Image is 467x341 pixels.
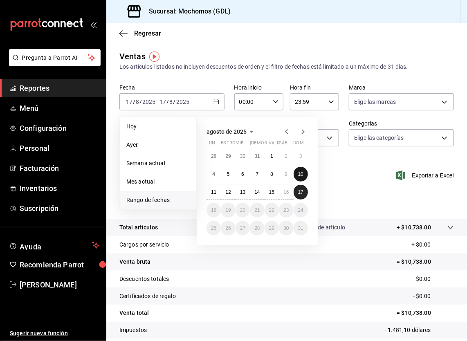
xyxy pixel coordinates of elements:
button: agosto de 2025 [207,127,256,137]
button: Regresar [119,29,161,37]
p: - $0.00 [413,275,454,283]
p: Cargos por servicio [119,240,169,249]
abbr: 2 de agosto de 2025 [285,153,287,159]
p: Certificados de regalo [119,292,176,301]
abbr: 1 de agosto de 2025 [270,153,273,159]
font: Personal [20,144,49,153]
button: 12 de agosto de 2025 [221,185,235,200]
span: Pregunta a Parrot AI [22,54,88,62]
button: 26 de agosto de 2025 [221,221,235,236]
abbr: 24 de agosto de 2025 [298,207,303,213]
span: Ayuda [20,240,89,250]
button: 9 de agosto de 2025 [279,167,293,182]
button: 31 de agosto de 2025 [294,221,308,236]
button: 7 de agosto de 2025 [250,167,264,182]
font: Exportar a Excel [412,172,454,179]
button: 2 de agosto de 2025 [279,149,293,164]
span: Elige las categorías [354,134,404,142]
abbr: sábado [279,140,287,149]
input: ---- [176,99,190,105]
span: / [139,99,142,105]
font: Suscripción [20,204,58,213]
button: 10 de agosto de 2025 [294,167,308,182]
font: Menú [20,104,39,112]
div: Los artículos listados no incluyen descuentos de orden y el filtro de fechas está limitado a un m... [119,63,454,71]
abbr: 30 de julio de 2025 [240,153,245,159]
p: Impuestos [119,326,147,334]
button: 29 de agosto de 2025 [265,221,279,236]
span: - [157,99,158,105]
abbr: 7 de agosto de 2025 [256,171,259,177]
button: 15 de agosto de 2025 [265,185,279,200]
button: 27 de agosto de 2025 [236,221,250,236]
span: agosto de 2025 [207,128,247,135]
input: ---- [142,99,156,105]
abbr: 18 de agosto de 2025 [211,207,216,213]
button: 30 de julio de 2025 [236,149,250,164]
abbr: 20 de agosto de 2025 [240,207,245,213]
abbr: 21 de agosto de 2025 [254,207,260,213]
button: 28 de julio de 2025 [207,149,221,164]
font: Inventarios [20,184,57,193]
abbr: 17 de agosto de 2025 [298,189,303,195]
button: 18 de agosto de 2025 [207,203,221,218]
p: = $10,738.00 [397,258,454,266]
abbr: 22 de agosto de 2025 [269,207,274,213]
button: 25 de agosto de 2025 [207,221,221,236]
span: Hoy [126,122,190,131]
abbr: 27 de agosto de 2025 [240,225,245,231]
button: 5 de agosto de 2025 [221,167,235,182]
p: Venta total [119,309,149,317]
input: -- [169,99,173,105]
abbr: 30 de agosto de 2025 [283,225,289,231]
button: 23 de agosto de 2025 [279,203,293,218]
a: Pregunta a Parrot AI [6,59,101,68]
font: Facturación [20,164,59,173]
span: Ayer [126,141,190,149]
p: = $10,738.00 [397,309,454,317]
font: Configuración [20,124,67,132]
label: Categorías [349,121,454,127]
span: Regresar [134,29,161,37]
abbr: 19 de agosto de 2025 [225,207,231,213]
button: 8 de agosto de 2025 [265,167,279,182]
button: 4 de agosto de 2025 [207,167,221,182]
span: Semana actual [126,159,190,168]
span: Rango de fechas [126,196,190,204]
abbr: 16 de agosto de 2025 [283,189,289,195]
p: Venta bruta [119,258,150,266]
font: [PERSON_NAME] [20,280,77,289]
abbr: 14 de agosto de 2025 [254,189,260,195]
abbr: miércoles [236,140,243,149]
button: 28 de agosto de 2025 [250,221,264,236]
div: Ventas [119,50,146,63]
abbr: 29 de julio de 2025 [225,153,231,159]
label: Hora inicio [234,85,283,91]
p: - $0.00 [413,292,454,301]
button: 29 de julio de 2025 [221,149,235,164]
span: / [166,99,169,105]
abbr: 6 de agosto de 2025 [241,171,244,177]
label: Hora fin [290,85,339,91]
button: 17 de agosto de 2025 [294,185,308,200]
input: -- [135,99,139,105]
button: 16 de agosto de 2025 [279,185,293,200]
abbr: 15 de agosto de 2025 [269,189,274,195]
font: Sugerir nueva función [10,330,68,337]
abbr: 4 de agosto de 2025 [212,171,215,177]
abbr: 13 de agosto de 2025 [240,189,245,195]
font: Recomienda Parrot [20,260,84,269]
label: Fecha [119,85,225,91]
button: 3 de agosto de 2025 [294,149,308,164]
button: 31 de julio de 2025 [250,149,264,164]
button: 11 de agosto de 2025 [207,185,221,200]
p: + $10,738.00 [397,223,431,232]
button: Pregunta a Parrot AI [9,49,101,66]
abbr: 31 de agosto de 2025 [298,225,303,231]
abbr: lunes [207,140,215,149]
button: 21 de agosto de 2025 [250,203,264,218]
p: Descuentos totales [119,275,169,283]
abbr: 9 de agosto de 2025 [285,171,287,177]
abbr: 12 de agosto de 2025 [225,189,231,195]
abbr: 5 de agosto de 2025 [227,171,230,177]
